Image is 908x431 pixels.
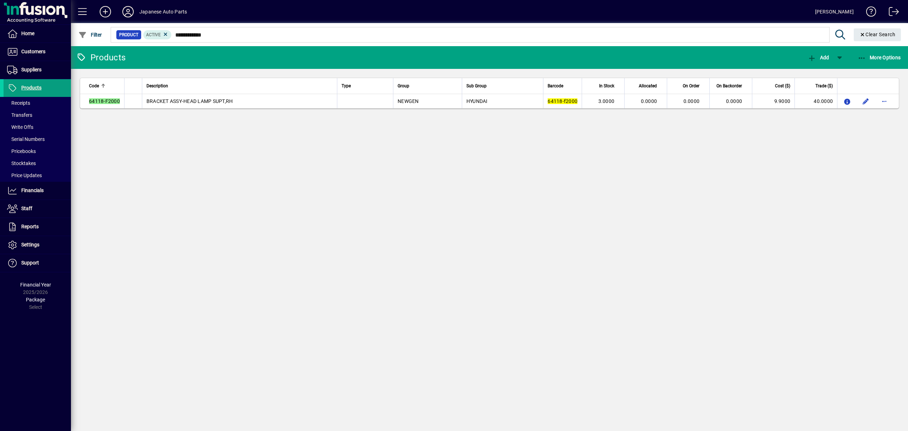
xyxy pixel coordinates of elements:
[26,297,45,302] span: Package
[21,31,34,36] span: Home
[860,96,871,107] button: Edit
[342,82,389,90] div: Type
[4,145,71,157] a: Pricebooks
[858,55,901,60] span: More Options
[466,98,488,104] span: HYUNDAI
[716,82,742,90] span: On Backorder
[752,94,794,108] td: 9.9000
[146,98,233,104] span: BRACKET ASSY-HEAD LAMP SUPT,RH
[21,187,44,193] span: Financials
[398,82,409,90] span: Group
[4,218,71,236] a: Reports
[466,82,487,90] span: Sub Group
[4,25,71,43] a: Home
[21,242,39,247] span: Settings
[78,32,102,38] span: Filter
[598,98,615,104] span: 3.0000
[879,96,890,107] button: More options
[859,32,896,37] span: Clear Search
[119,31,138,38] span: Product
[854,28,901,41] button: Clear
[4,43,71,61] a: Customers
[884,1,899,24] a: Logout
[21,67,41,72] span: Suppliers
[143,30,172,39] mat-chip: Activation Status: Active
[4,254,71,272] a: Support
[7,124,33,130] span: Write Offs
[4,109,71,121] a: Transfers
[4,182,71,200] a: Financials
[21,49,45,54] span: Customers
[629,82,663,90] div: Allocated
[89,82,99,90] span: Code
[4,157,71,169] a: Stocktakes
[89,82,120,90] div: Code
[4,97,71,109] a: Receipts
[7,112,32,118] span: Transfers
[7,160,36,166] span: Stocktakes
[4,61,71,79] a: Suppliers
[815,6,854,17] div: [PERSON_NAME]
[21,206,32,211] span: Staff
[139,6,187,17] div: Japanese Auto Parts
[548,82,563,90] span: Barcode
[4,121,71,133] a: Write Offs
[21,85,41,91] span: Products
[7,136,45,142] span: Serial Numbers
[21,260,39,266] span: Support
[586,82,621,90] div: In Stock
[146,82,333,90] div: Description
[683,98,700,104] span: 0.0000
[7,173,42,178] span: Price Updates
[548,98,577,104] em: 64118-f2000
[146,82,168,90] span: Description
[794,94,837,108] td: 40.0000
[861,1,876,24] a: Knowledge Base
[4,169,71,181] a: Price Updates
[808,55,829,60] span: Add
[726,98,742,104] span: 0.0000
[117,5,139,18] button: Profile
[398,82,458,90] div: Group
[342,82,351,90] span: Type
[599,82,614,90] span: In Stock
[20,282,51,288] span: Financial Year
[683,82,699,90] span: On Order
[4,236,71,254] a: Settings
[806,51,831,64] button: Add
[4,133,71,145] a: Serial Numbers
[398,98,419,104] span: NEWGEN
[77,28,104,41] button: Filter
[856,51,903,64] button: More Options
[815,82,833,90] span: Trade ($)
[94,5,117,18] button: Add
[639,82,657,90] span: Allocated
[641,98,657,104] span: 0.0000
[466,82,539,90] div: Sub Group
[548,82,577,90] div: Barcode
[671,82,706,90] div: On Order
[146,32,161,37] span: Active
[21,224,39,229] span: Reports
[76,52,126,63] div: Products
[714,82,748,90] div: On Backorder
[7,100,30,106] span: Receipts
[775,82,790,90] span: Cost ($)
[7,148,36,154] span: Pricebooks
[4,200,71,218] a: Staff
[89,98,120,104] em: 64118-F2000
